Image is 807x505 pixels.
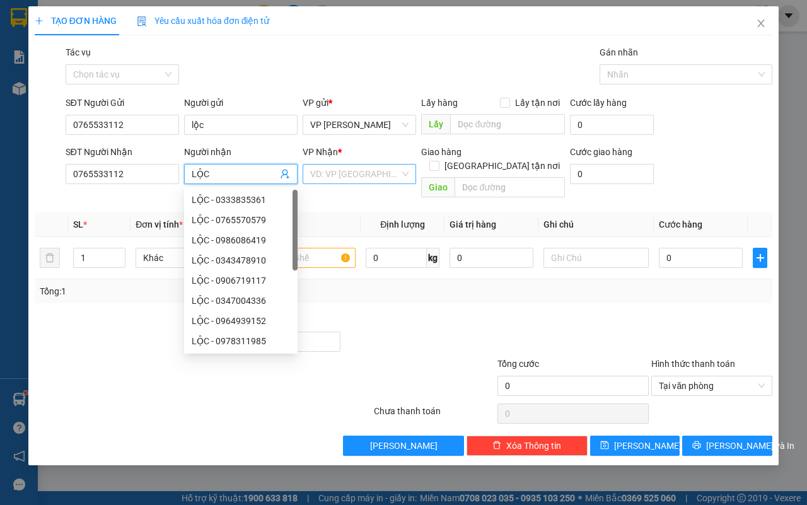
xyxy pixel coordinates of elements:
input: Cước lấy hàng [570,115,654,135]
div: LỘC - 0333835361 [184,190,298,210]
th: Ghi chú [538,212,654,237]
span: Lấy [421,114,450,134]
div: LỘC - 0765570579 [184,210,298,230]
div: Tổng: 1 [40,284,313,298]
span: Định lượng [380,219,425,229]
span: Lấy hàng [421,98,458,108]
div: LỘC - 0906719117 [192,274,290,287]
label: Cước giao hàng [570,147,632,157]
div: LỘC - 0333835361 [192,193,290,207]
span: plus [753,253,767,263]
button: save[PERSON_NAME] [590,436,680,456]
div: VP gửi [303,96,416,110]
span: user-add [280,169,290,179]
input: VD: Bàn, Ghế [251,248,356,268]
span: Yêu cầu xuất hóa đơn điện tử [137,16,270,26]
div: LỘC - 0986086419 [192,233,290,247]
span: [PERSON_NAME] và In [706,439,794,453]
span: Tổng cước [497,359,539,369]
span: Giao hàng [421,147,462,157]
div: LỘC - 0343478910 [192,253,290,267]
div: LỘC - 0978311985 [192,334,290,348]
button: deleteXóa Thông tin [467,436,588,456]
div: LỘC - 0906719117 [184,270,298,291]
span: Cước hàng [659,219,702,229]
span: [PERSON_NAME] [370,439,438,453]
span: delete [492,441,501,451]
label: Hình thức thanh toán [651,359,735,369]
div: LỘC - 0343478910 [184,250,298,270]
input: Ghi Chú [543,248,649,268]
div: LỘC - 0347004336 [192,294,290,308]
input: Dọc đường [450,114,564,134]
div: SĐT Người Gửi [66,96,179,110]
img: icon [137,16,147,26]
div: LỘC - 0964939152 [192,314,290,328]
span: Giao [421,177,455,197]
label: Cước lấy hàng [570,98,627,108]
span: Lấy tận nơi [510,96,565,110]
label: Gán nhãn [600,47,638,57]
span: save [600,441,609,451]
span: kg [427,248,439,268]
button: plus [753,248,767,268]
button: printer[PERSON_NAME] và In [682,436,772,456]
input: Cước giao hàng [570,164,654,184]
div: SĐT Người Nhận [66,145,179,159]
input: Dọc đường [455,177,564,197]
span: TẠO ĐƠN HÀNG [35,16,117,26]
span: Giá trị hàng [450,219,496,229]
span: Tại văn phòng [659,376,765,395]
span: SL [73,219,83,229]
span: [PERSON_NAME] [614,439,682,453]
span: Khác [143,248,233,267]
span: Xóa Thông tin [506,439,561,453]
span: plus [35,16,44,25]
div: LỘC - 0986086419 [184,230,298,250]
input: 0 [450,248,533,268]
button: [PERSON_NAME] [343,436,464,456]
span: Đơn vị tính [136,219,183,229]
div: LỘC - 0347004336 [184,291,298,311]
div: Chưa thanh toán [373,404,496,426]
label: Tác vụ [66,47,91,57]
span: VP Châu Thành [310,115,409,134]
span: VP Nhận [303,147,338,157]
button: Close [743,6,779,42]
div: LỘC - 0978311985 [184,331,298,351]
div: Người gửi [184,96,298,110]
button: delete [40,248,60,268]
span: close [756,18,766,28]
div: Người nhận [184,145,298,159]
span: [GEOGRAPHIC_DATA] tận nơi [439,159,565,173]
div: LỘC - 0765570579 [192,213,290,227]
span: printer [692,441,701,451]
div: LỘC - 0964939152 [184,311,298,331]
